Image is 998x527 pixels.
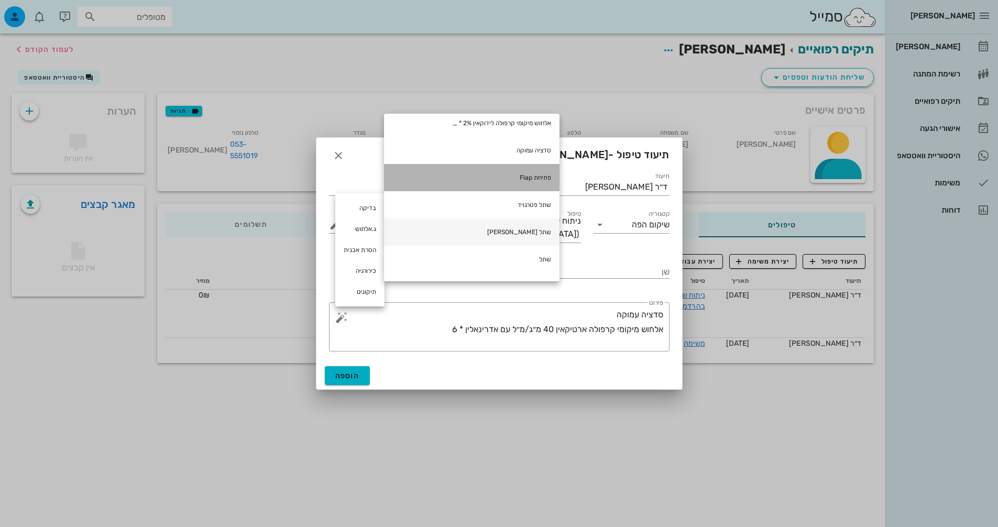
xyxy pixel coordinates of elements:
[384,109,560,137] div: אלחוש מיקומי קרפולה לידוקאין 2% * _
[384,164,560,191] div: פתיחת Flap
[384,191,560,218] div: שתל פטרגויד
[335,281,385,302] div: תיקונים
[585,182,667,192] div: ד״ר [PERSON_NAME]
[521,148,608,161] span: [PERSON_NAME]
[384,246,560,273] div: שתל
[567,210,581,218] label: טיפול
[648,210,670,218] label: קטגוריה
[335,239,385,260] div: הסרת אבנית
[384,273,560,300] div: גשר זמני מוברג משן _ לשן _
[384,137,560,164] div: סדציה עמוקה
[329,218,342,231] button: מחיר ₪ appended action
[335,371,360,380] span: הוספה
[649,299,663,307] label: פירוט
[655,172,670,180] label: תיעוד
[325,366,370,385] button: הוספה
[502,146,670,165] span: תיעוד טיפול -
[335,260,385,281] div: כירורגיה
[506,179,670,195] div: תיעודד״ר [PERSON_NAME]
[335,218,385,239] div: ג.אלחוש
[384,218,560,246] div: שתל [PERSON_NAME]
[335,197,385,218] div: בדיקה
